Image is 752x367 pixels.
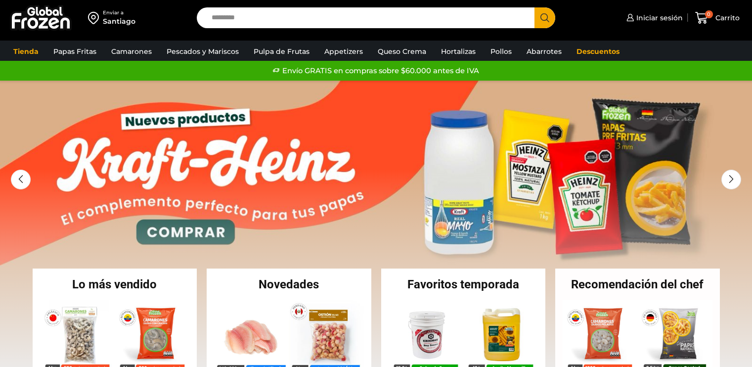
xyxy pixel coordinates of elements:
h2: Recomendación del chef [555,278,720,290]
a: Pescados y Mariscos [162,42,244,61]
a: 0 Carrito [693,6,742,30]
h2: Novedades [207,278,371,290]
h2: Favoritos temporada [381,278,546,290]
div: Next slide [721,170,741,189]
div: Santiago [103,16,135,26]
div: Previous slide [11,170,31,189]
img: address-field-icon.svg [88,9,103,26]
a: Camarones [106,42,157,61]
a: Pollos [486,42,517,61]
h2: Lo más vendido [33,278,197,290]
a: Tienda [8,42,44,61]
span: Iniciar sesión [634,13,683,23]
a: Descuentos [572,42,624,61]
a: Hortalizas [436,42,481,61]
span: Carrito [713,13,740,23]
div: Enviar a [103,9,135,16]
a: Pulpa de Frutas [249,42,314,61]
a: Abarrotes [522,42,567,61]
a: Appetizers [319,42,368,61]
a: Papas Fritas [48,42,101,61]
span: 0 [705,10,713,18]
a: Iniciar sesión [624,8,683,28]
button: Search button [534,7,555,28]
a: Queso Crema [373,42,431,61]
